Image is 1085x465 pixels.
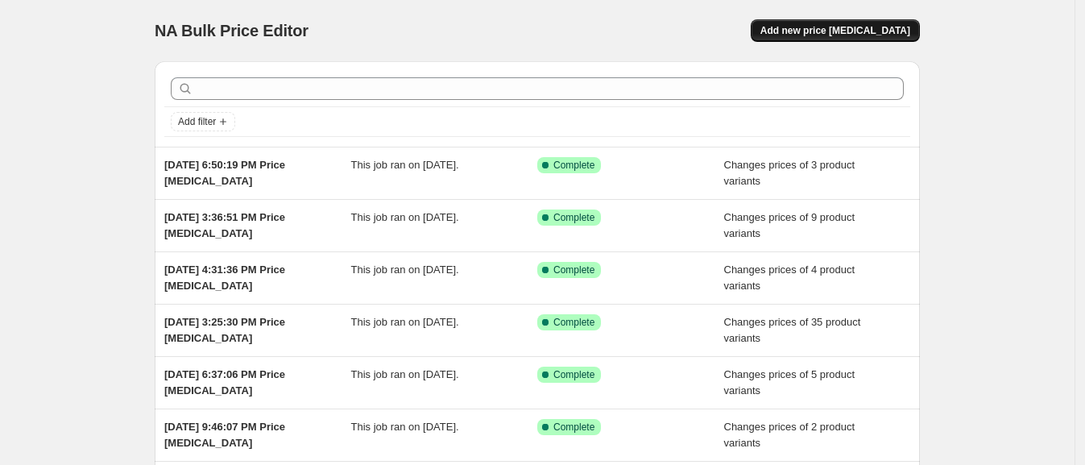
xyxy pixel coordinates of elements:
[553,421,594,434] span: Complete
[553,159,594,172] span: Complete
[164,264,285,292] span: [DATE] 4:31:36 PM Price [MEDICAL_DATA]
[553,211,594,224] span: Complete
[351,159,459,171] span: This job ran on [DATE].
[164,316,285,344] span: [DATE] 3:25:30 PM Price [MEDICAL_DATA]
[760,24,910,37] span: Add new price [MEDICAL_DATA]
[164,159,285,187] span: [DATE] 6:50:19 PM Price [MEDICAL_DATA]
[724,316,861,344] span: Changes prices of 35 product variants
[351,421,459,433] span: This job ran on [DATE].
[155,22,309,39] span: NA Bulk Price Editor
[351,264,459,276] span: This job ran on [DATE].
[553,264,594,276] span: Complete
[351,368,459,380] span: This job ran on [DATE].
[724,421,855,449] span: Changes prices of 2 product variants
[553,368,594,381] span: Complete
[724,159,855,187] span: Changes prices of 3 product variants
[553,316,594,329] span: Complete
[178,115,216,128] span: Add filter
[351,316,459,328] span: This job ran on [DATE].
[164,211,285,239] span: [DATE] 3:36:51 PM Price [MEDICAL_DATA]
[351,211,459,223] span: This job ran on [DATE].
[171,112,235,131] button: Add filter
[724,368,855,396] span: Changes prices of 5 product variants
[724,211,855,239] span: Changes prices of 9 product variants
[164,421,285,449] span: [DATE] 9:46:07 PM Price [MEDICAL_DATA]
[164,368,285,396] span: [DATE] 6:37:06 PM Price [MEDICAL_DATA]
[751,19,920,42] button: Add new price [MEDICAL_DATA]
[724,264,855,292] span: Changes prices of 4 product variants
